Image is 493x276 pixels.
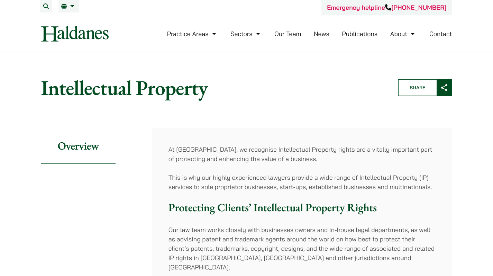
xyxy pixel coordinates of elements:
[168,173,436,192] p: This is why our highly experienced lawyers provide a wide range of Intellectual Property (IP) ser...
[342,30,378,38] a: Publications
[390,30,417,38] a: About
[41,75,386,100] h1: Intellectual Property
[168,145,436,163] p: At [GEOGRAPHIC_DATA], we recognise Intellectual Property rights are a vitally important part of p...
[168,201,436,214] h3: Protecting Clients’ Intellectual Property Rights
[327,3,446,11] a: Emergency helpline[PHONE_NUMBER]
[167,30,218,38] a: Practice Areas
[41,26,109,42] img: Logo of Haldanes
[168,225,436,272] p: Our law team works closely with businesses owners and in-house legal departments, as well as advi...
[41,128,116,164] h2: Overview
[399,80,437,96] span: Share
[274,30,301,38] a: Our Team
[398,79,452,96] button: Share
[230,30,262,38] a: Sectors
[429,30,452,38] a: Contact
[61,3,76,9] a: EN
[314,30,329,38] a: News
